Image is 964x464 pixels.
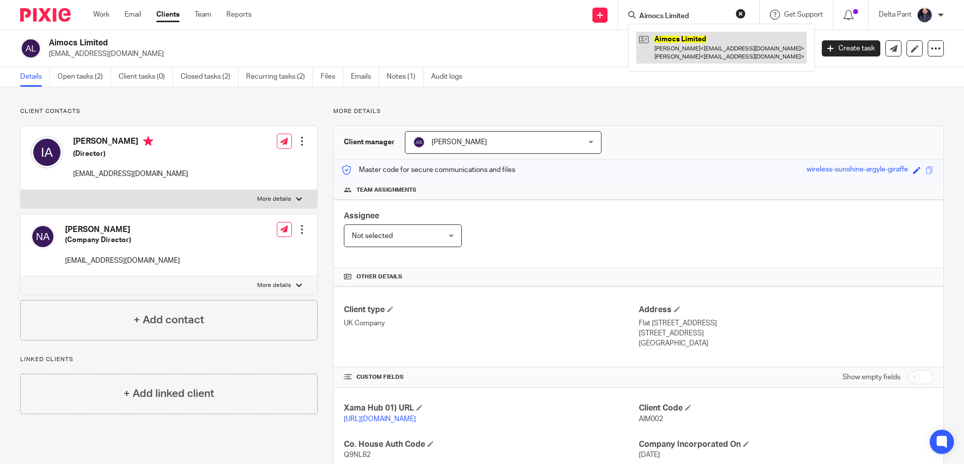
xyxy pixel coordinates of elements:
[65,256,180,266] p: [EMAIL_ADDRESS][DOMAIN_NAME]
[20,38,41,59] img: svg%3E
[351,67,379,87] a: Emails
[413,136,425,148] img: svg%3E
[638,12,729,21] input: Search
[257,195,291,203] p: More details
[125,10,141,20] a: Email
[49,38,655,48] h2: Aimocs Limited
[195,10,211,20] a: Team
[65,224,180,235] h4: [PERSON_NAME]
[124,386,214,401] h4: + Add linked client
[879,10,912,20] p: Delta Pant
[356,186,416,194] span: Team assignments
[639,416,663,423] span: AIM002
[356,273,402,281] span: Other details
[344,318,638,328] p: UK Company
[344,439,638,450] h4: Co. House Auth Code
[20,356,318,364] p: Linked clients
[344,416,416,423] a: [URL][DOMAIN_NAME]
[226,10,252,20] a: Reports
[333,107,944,115] p: More details
[807,164,908,176] div: wireless-sunshine-argyle-giraffe
[57,67,111,87] a: Open tasks (2)
[344,451,371,458] span: Q9NL82
[65,235,180,245] h5: (Company Director)
[73,149,188,159] h5: (Director)
[20,8,71,22] img: Pixie
[352,233,393,240] span: Not selected
[73,136,188,149] h4: [PERSON_NAME]
[842,372,900,382] label: Show empty fields
[31,136,63,168] img: svg%3E
[246,67,313,87] a: Recurring tasks (2)
[639,439,933,450] h4: Company Incorporated On
[387,67,424,87] a: Notes (1)
[20,107,318,115] p: Client contacts
[639,305,933,315] h4: Address
[134,312,204,328] h4: + Add contact
[257,281,291,289] p: More details
[917,7,933,23] img: dipesh-min.jpg
[822,40,880,56] a: Create task
[20,67,50,87] a: Details
[344,305,638,315] h4: Client type
[73,169,188,179] p: [EMAIL_ADDRESS][DOMAIN_NAME]
[344,137,395,147] h3: Client manager
[180,67,238,87] a: Closed tasks (2)
[341,165,515,175] p: Master code for secure communications and files
[344,373,638,381] h4: CUSTOM FIELDS
[431,67,470,87] a: Audit logs
[143,136,153,146] i: Primary
[639,338,933,349] p: [GEOGRAPHIC_DATA]
[93,10,109,20] a: Work
[321,67,343,87] a: Files
[639,318,933,328] p: Flat [STREET_ADDRESS]
[639,328,933,338] p: [STREET_ADDRESS]
[639,403,933,414] h4: Client Code
[639,451,660,458] span: [DATE]
[344,212,379,220] span: Assignee
[31,224,55,249] img: svg%3E
[344,403,638,414] h4: Xama Hub 01) URL
[156,10,179,20] a: Clients
[432,139,487,146] span: [PERSON_NAME]
[736,9,746,19] button: Clear
[49,49,807,59] p: [EMAIL_ADDRESS][DOMAIN_NAME]
[784,11,823,18] span: Get Support
[118,67,173,87] a: Client tasks (0)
